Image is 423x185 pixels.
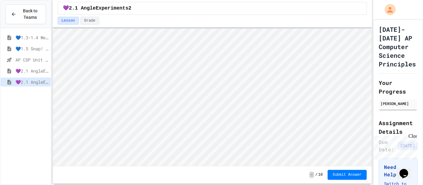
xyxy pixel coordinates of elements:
[384,163,412,178] h3: Need Help?
[53,29,372,166] iframe: Snap! Programming Environment
[2,2,43,39] div: Chat with us now!Close
[15,79,48,85] span: 💜2.1 AngleExperiments2
[372,133,417,160] iframe: chat widget
[80,17,99,25] button: Grade
[15,34,48,41] span: 💙1.3-1.4 WelcometoSnap!
[379,25,417,68] h1: [DATE]-[DATE] AP Computer Science Principles
[379,78,417,96] h2: Your Progress
[15,57,48,63] span: AP CSP Unit 1 Review
[20,8,41,21] span: Back to Teams
[58,17,79,25] button: Lesson
[333,172,362,177] span: Submit Answer
[381,101,416,106] div: [PERSON_NAME]
[15,45,48,52] span: 💙1.5 Snap! ScavengerHunt
[309,172,314,178] span: -
[315,172,317,177] span: /
[397,160,417,179] iframe: chat widget
[6,4,46,24] button: Back to Teams
[328,170,367,180] button: Submit Answer
[318,172,323,177] span: 10
[15,68,48,74] span: 💜2.1 AngleExperiments1
[63,5,132,12] span: 💜2.1 AngleExperiments2
[378,2,397,17] div: My Account
[379,119,417,136] h2: Assignment Details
